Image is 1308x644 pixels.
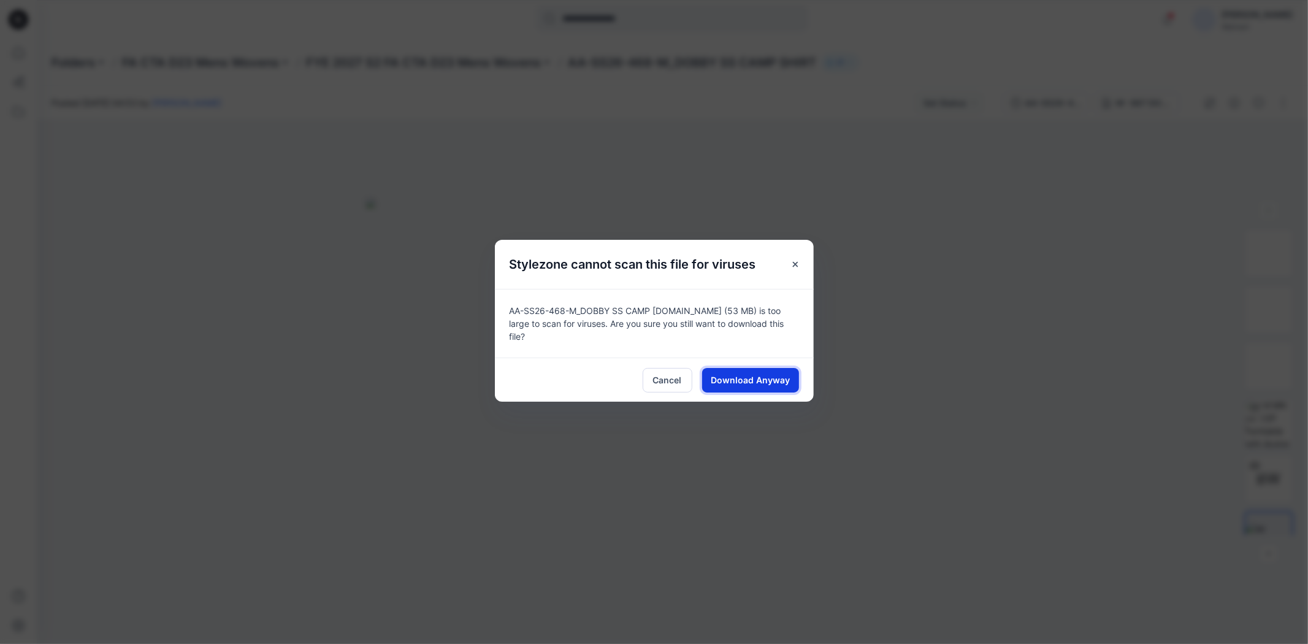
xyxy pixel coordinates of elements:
h5: Stylezone cannot scan this file for viruses [495,240,771,289]
button: Download Anyway [702,368,799,393]
span: Cancel [653,374,682,386]
div: AA-SS26-468-M_DOBBY SS CAMP [DOMAIN_NAME] (53 MB) is too large to scan for viruses. Are you sure ... [495,289,814,358]
span: Download Anyway [711,374,790,386]
button: Close [784,253,806,275]
button: Cancel [643,368,692,393]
